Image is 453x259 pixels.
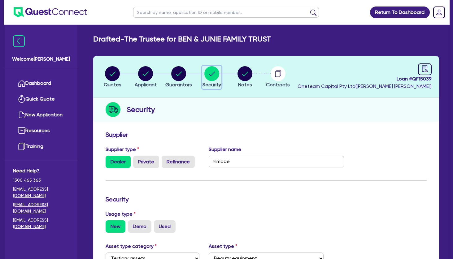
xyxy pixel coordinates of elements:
img: step-icon [106,102,120,117]
input: Search by name, application ID or mobile number... [133,7,319,18]
a: [EMAIL_ADDRESS][DOMAIN_NAME] [13,217,69,230]
h2: Drafted - The Trustee for BEN & JUNIE FAMILY TRUST [93,35,271,44]
a: [EMAIL_ADDRESS][DOMAIN_NAME] [13,186,69,199]
span: Quotes [104,82,121,88]
h2: Security [127,104,155,115]
span: Loan # QF15039 [298,75,432,83]
label: Private [133,156,159,168]
label: Used [154,220,176,233]
button: Quotes [103,66,122,89]
h3: Security [106,196,427,203]
button: Notes [237,66,253,89]
span: Oneteam Capital Pty Ltd ( [PERSON_NAME] [PERSON_NAME] ) [298,83,432,89]
button: Contracts [266,66,290,89]
img: new-application [18,111,25,119]
a: Return To Dashboard [370,6,430,18]
a: Quick Quote [13,91,69,107]
a: audit [418,63,432,75]
a: Dropdown toggle [431,4,447,20]
label: Asset type category [106,243,157,250]
h3: Supplier [106,131,427,138]
label: New [106,220,125,233]
img: resources [18,127,25,134]
span: Need Help? [13,167,69,175]
span: 1300 465 363 [13,177,69,183]
button: Security [202,66,221,89]
a: New Application [13,107,69,123]
label: Supplier type [106,146,139,153]
a: [EMAIL_ADDRESS][DOMAIN_NAME] [13,201,69,214]
button: Applicant [134,66,157,89]
img: training [18,143,25,150]
label: Asset type [209,243,237,250]
span: audit [421,65,428,72]
span: Applicant [135,82,157,88]
span: Welcome [PERSON_NAME] [12,55,70,63]
span: Notes [238,82,252,88]
label: Usage type [106,210,136,218]
img: quest-connect-logo-blue [14,7,87,17]
img: quick-quote [18,95,25,103]
a: Resources [13,123,69,139]
img: icon-menu-close [13,35,25,47]
label: Refinance [162,156,195,168]
a: Training [13,139,69,154]
button: Guarantors [165,66,192,89]
a: Dashboard [13,76,69,91]
span: Contracts [266,82,290,88]
label: Dealer [106,156,131,168]
label: Supplier name [209,146,241,153]
span: Guarantors [165,82,192,88]
label: Demo [128,220,151,233]
span: Security [203,82,221,88]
